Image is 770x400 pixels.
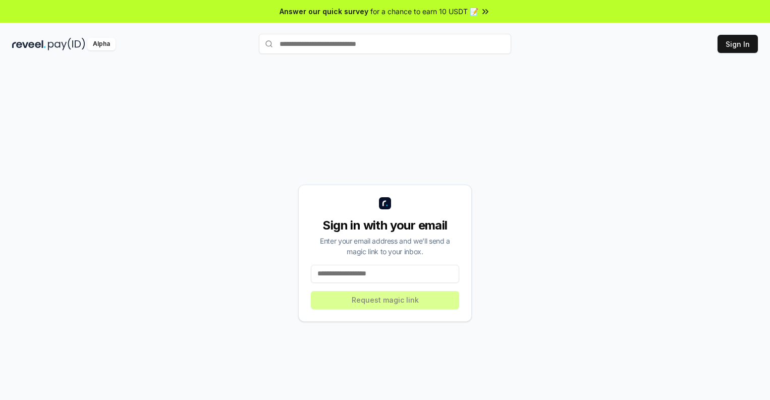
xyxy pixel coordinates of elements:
[379,197,391,209] img: logo_small
[12,38,46,50] img: reveel_dark
[87,38,116,50] div: Alpha
[311,236,459,257] div: Enter your email address and we’ll send a magic link to your inbox.
[718,35,758,53] button: Sign In
[48,38,85,50] img: pay_id
[311,217,459,234] div: Sign in with your email
[280,6,368,17] span: Answer our quick survey
[370,6,478,17] span: for a chance to earn 10 USDT 📝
